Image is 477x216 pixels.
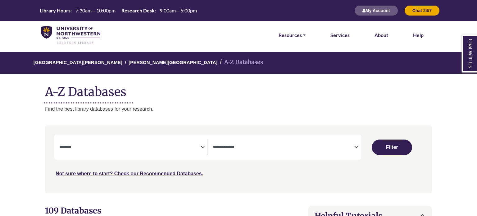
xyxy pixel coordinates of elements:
a: My Account [354,8,398,13]
span: 9:00am – 5:00pm [160,7,197,13]
textarea: Search [213,145,354,150]
nav: Search filters [45,125,432,193]
a: Resources [279,31,306,39]
a: Not sure where to start? Check our Recommended Databases. [56,171,203,176]
li: A-Z Databases [217,58,263,67]
span: 109 Databases [45,205,101,216]
a: [PERSON_NAME][GEOGRAPHIC_DATA] [129,59,217,65]
textarea: Search [59,145,200,150]
a: About [375,31,388,39]
p: Find the best library databases for your research. [45,105,432,113]
button: My Account [354,5,398,16]
button: Submit for Search Results [372,140,412,155]
h1: A-Z Databases [45,80,432,99]
a: [GEOGRAPHIC_DATA][PERSON_NAME] [34,59,122,65]
img: library_home [41,26,100,45]
span: 7:30am – 10:00pm [75,7,116,13]
a: Services [330,31,350,39]
a: Help [413,31,424,39]
a: Chat 24/7 [404,8,440,13]
table: Hours Today [37,7,199,13]
th: Library Hours: [37,7,72,14]
nav: breadcrumb [45,52,432,74]
th: Research Desk: [119,7,156,14]
button: Chat 24/7 [404,5,440,16]
a: Hours Today [37,7,199,14]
